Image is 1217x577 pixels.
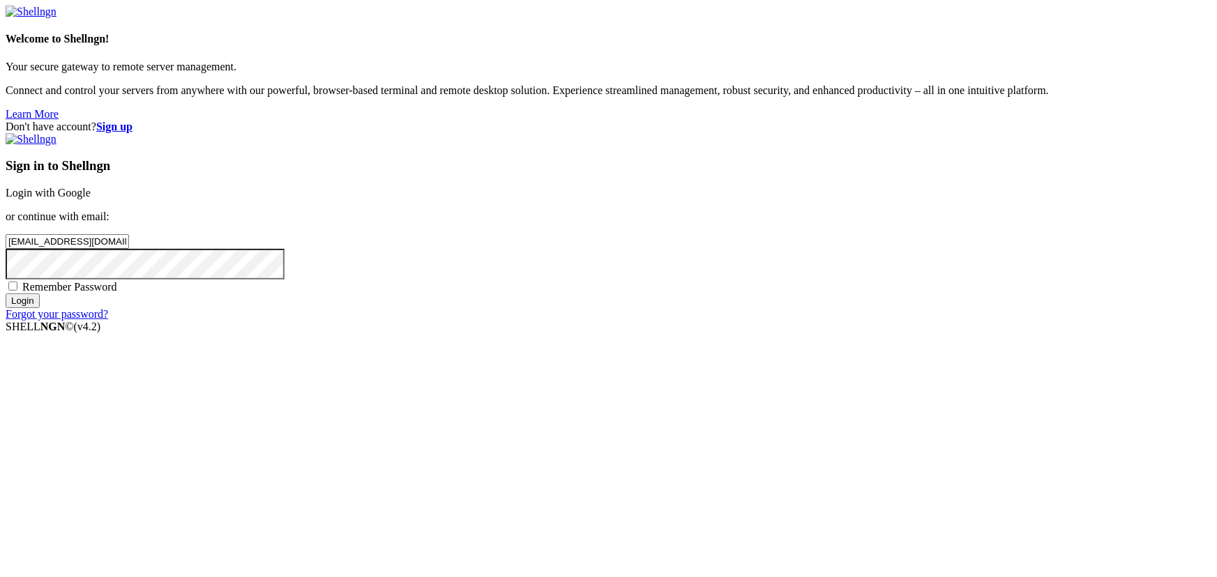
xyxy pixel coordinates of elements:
[6,61,1211,73] p: Your secure gateway to remote server management.
[8,282,17,291] input: Remember Password
[40,321,66,332] b: NGN
[6,84,1211,97] p: Connect and control your servers from anywhere with our powerful, browser-based terminal and remo...
[6,108,59,120] a: Learn More
[6,121,1211,133] div: Don't have account?
[6,210,1211,223] p: or continue with email:
[6,321,100,332] span: SHELL ©
[96,121,133,132] a: Sign up
[6,6,56,18] img: Shellngn
[6,308,108,320] a: Forgot your password?
[6,133,56,146] img: Shellngn
[6,187,91,199] a: Login with Google
[6,33,1211,45] h4: Welcome to Shellngn!
[6,158,1211,174] h3: Sign in to Shellngn
[6,293,40,308] input: Login
[22,281,117,293] span: Remember Password
[74,321,101,332] span: 4.2.0
[6,234,129,249] input: Email address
